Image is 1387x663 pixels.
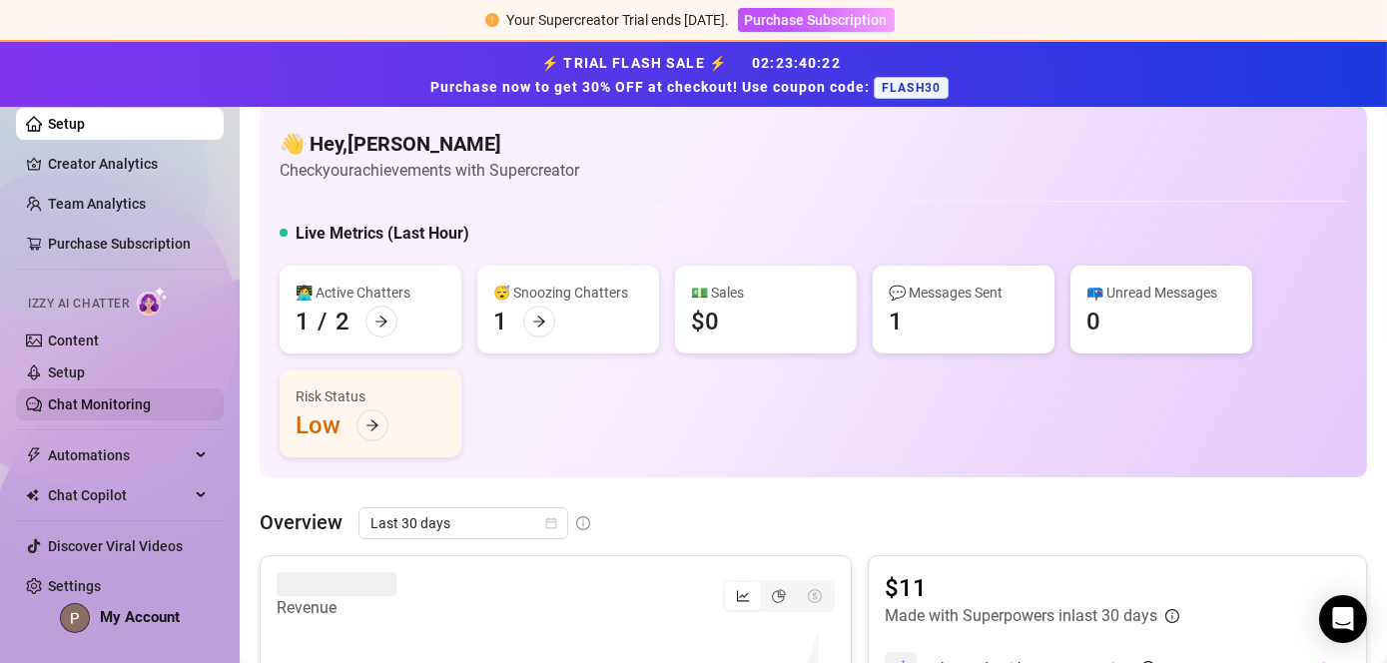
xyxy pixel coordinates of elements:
[48,364,85,380] a: Setup
[1086,282,1236,304] div: 📪 Unread Messages
[772,589,786,603] span: pie-chart
[885,604,1157,628] article: Made with Superpowers in last 30 days
[485,13,499,27] span: exclamation-circle
[26,488,39,502] img: Chat Copilot
[532,315,546,329] span: arrow-right
[738,12,895,28] a: Purchase Subscription
[48,148,208,180] a: Creator Analytics
[889,306,903,337] div: 1
[493,306,507,337] div: 1
[576,516,590,530] span: info-circle
[808,589,822,603] span: dollar-circle
[48,439,190,471] span: Automations
[738,8,895,32] button: Purchase Subscription
[885,572,1179,604] article: $11
[430,55,957,95] strong: ⚡ TRIAL FLASH SALE ⚡
[493,282,643,304] div: 😴 Snoozing Chatters
[26,447,42,463] span: thunderbolt
[48,396,151,412] a: Chat Monitoring
[545,517,557,529] span: calendar
[48,538,183,554] a: Discover Viral Videos
[691,282,841,304] div: 💵 Sales
[280,158,579,183] article: Check your achievements with Supercreator
[507,12,730,28] span: Your Supercreator Trial ends [DATE].
[752,55,841,71] span: 02 : 23 : 40 : 22
[745,12,888,28] span: Purchase Subscription
[874,77,949,99] span: FLASH30
[370,508,556,538] span: Last 30 days
[296,282,445,304] div: 👩‍💻 Active Chatters
[61,604,89,632] img: ACg8ocKAU_YwImRxE_3vi5LLQLziL8gf52FBWA3RpJw_7TENfeOBPw=s96-c
[277,596,396,620] article: Revenue
[48,479,190,511] span: Chat Copilot
[365,418,379,432] span: arrow-right
[889,282,1039,304] div: 💬 Messages Sent
[137,287,168,316] img: AI Chatter
[48,332,99,348] a: Content
[1319,595,1367,643] div: Open Intercom Messenger
[48,236,191,252] a: Purchase Subscription
[280,130,579,158] h4: 👋 Hey, [PERSON_NAME]
[336,306,349,337] div: 2
[48,196,146,212] a: Team Analytics
[374,315,388,329] span: arrow-right
[100,608,180,626] span: My Account
[736,589,750,603] span: line-chart
[296,306,310,337] div: 1
[1086,306,1100,337] div: 0
[28,295,129,314] span: Izzy AI Chatter
[691,306,719,337] div: $0
[48,578,101,594] a: Settings
[296,385,445,407] div: Risk Status
[430,79,874,95] strong: Purchase now to get 30% OFF at checkout! Use coupon code:
[260,507,343,537] article: Overview
[48,116,85,132] a: Setup
[1165,609,1179,623] span: info-circle
[723,580,835,612] div: segmented control
[296,222,469,246] h5: Live Metrics (Last Hour)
